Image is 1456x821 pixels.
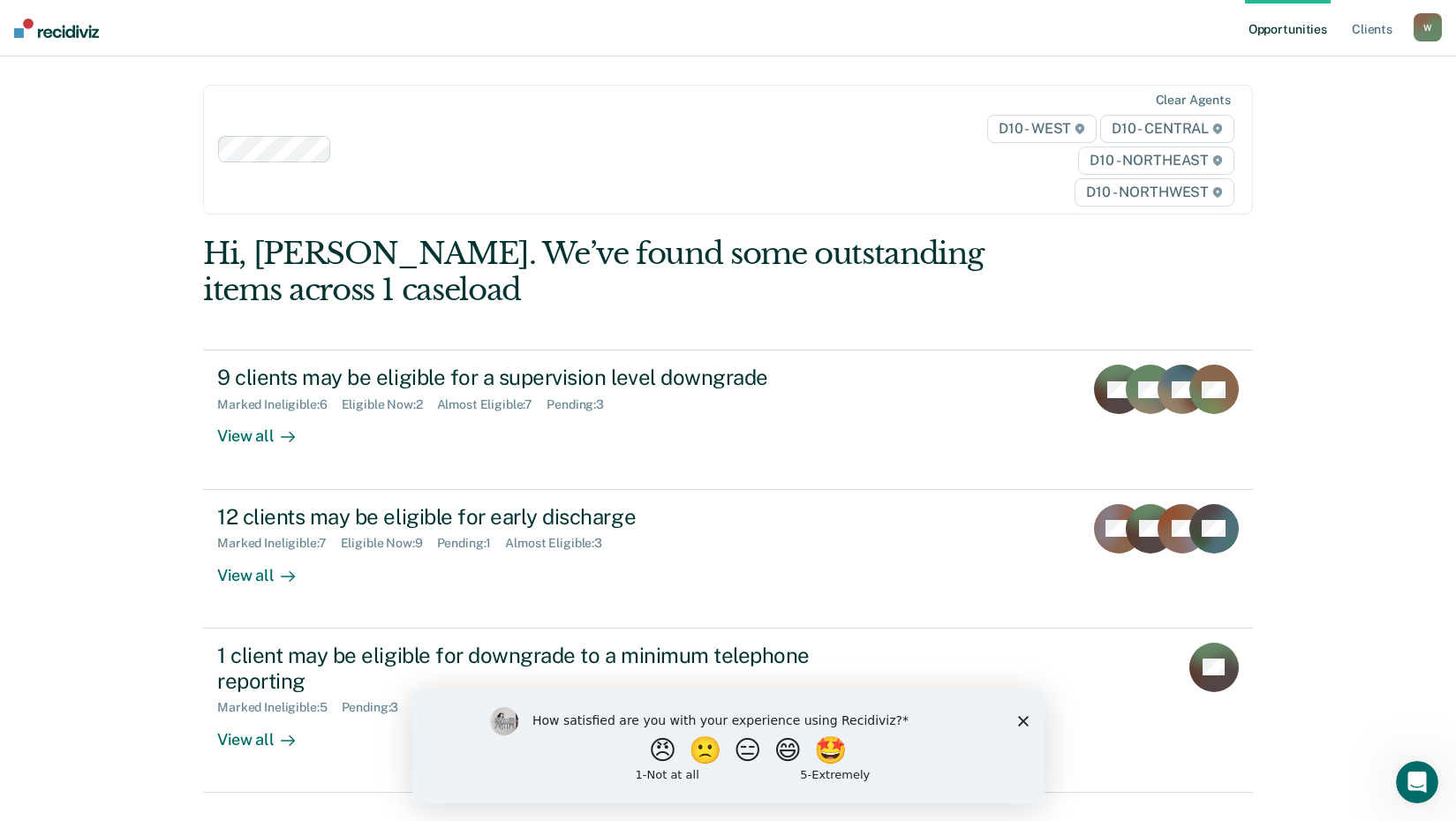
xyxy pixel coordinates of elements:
a: 12 clients may be eligible for early dischargeMarked Ineligible:7Eligible Now:9Pending:1Almost El... [203,490,1253,629]
div: 12 clients may be eligible for early discharge [217,504,837,530]
div: Pending : 3 [547,397,618,412]
div: 1 client may be eligible for downgrade to a minimum telephone reporting [217,643,837,694]
div: View all [217,551,316,585]
div: Almost Eligible : 7 [437,397,547,412]
div: Marked Ineligible : 6 [217,397,341,412]
div: View all [217,715,316,749]
div: Almost Eligible : 3 [505,536,616,551]
div: Eligible Now : 2 [342,397,437,412]
span: D10 - NORTHEAST [1078,147,1233,175]
div: Pending : 3 [342,700,413,715]
iframe: Survey by Kim from Recidiviz [412,689,1045,803]
div: Pending : 1 [437,536,506,551]
div: Clear agents [1156,93,1231,108]
div: View all [217,412,316,447]
div: Marked Ineligible : 7 [217,536,340,551]
button: W [1414,13,1442,41]
span: D10 - NORTHWEST [1075,178,1233,207]
div: Hi, [PERSON_NAME]. We’ve found some outstanding items across 1 caseload [203,236,1043,308]
iframe: Intercom live chat [1396,761,1438,803]
div: Eligible Now : 9 [341,536,437,551]
img: Recidiviz [14,19,99,38]
div: Marked Ineligible : 5 [217,700,341,715]
a: 1 client may be eligible for downgrade to a minimum telephone reportingMarked Ineligible:5Pending... [203,629,1253,793]
span: D10 - WEST [987,115,1097,143]
span: D10 - CENTRAL [1100,115,1234,143]
a: 9 clients may be eligible for a supervision level downgradeMarked Ineligible:6Eligible Now:2Almos... [203,350,1253,489]
div: 9 clients may be eligible for a supervision level downgrade [217,365,837,390]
